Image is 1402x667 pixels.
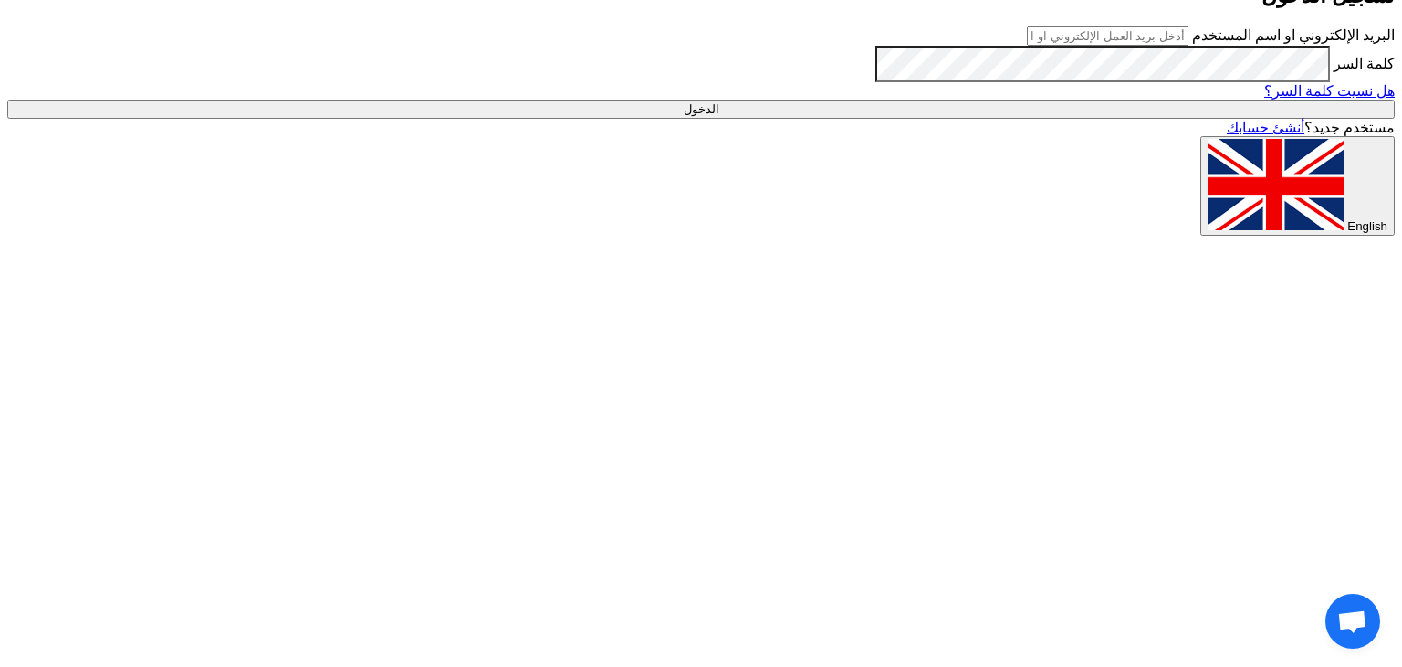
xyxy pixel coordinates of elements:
button: English [1200,136,1395,236]
label: كلمة السر [1334,56,1395,71]
a: هل نسيت كلمة السر؟ [1264,83,1395,99]
div: مستخدم جديد؟ [7,119,1395,136]
label: البريد الإلكتروني او اسم المستخدم [1192,27,1395,43]
a: Open chat [1325,594,1380,649]
span: English [1347,219,1387,233]
img: en-US.png [1208,139,1344,230]
input: الدخول [7,100,1395,119]
input: أدخل بريد العمل الإلكتروني او اسم المستخدم الخاص بك ... [1027,26,1188,46]
a: أنشئ حسابك [1227,120,1304,135]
